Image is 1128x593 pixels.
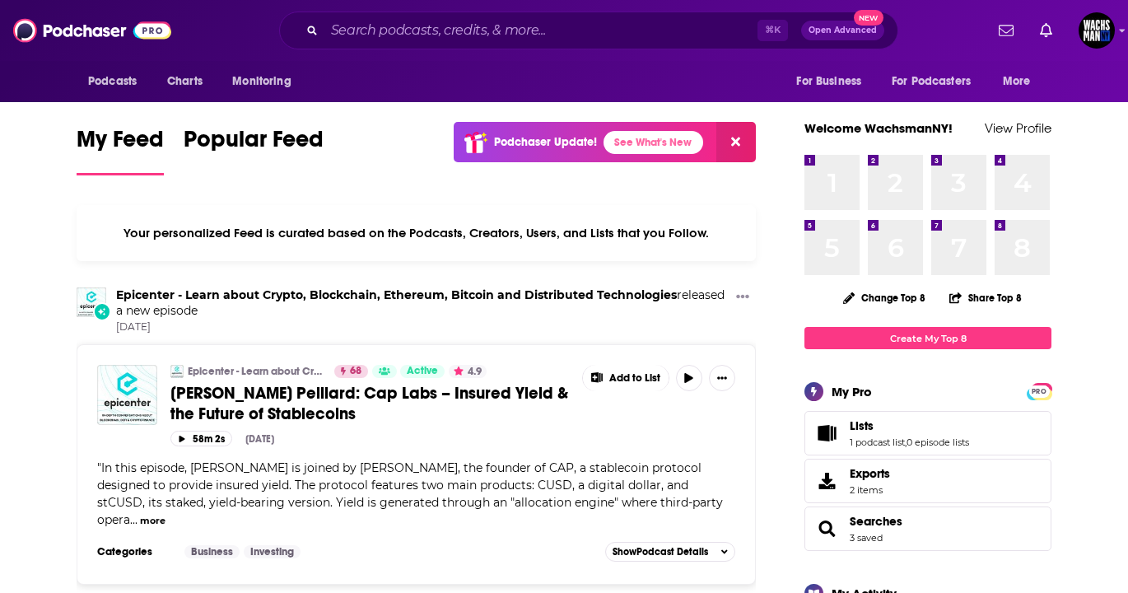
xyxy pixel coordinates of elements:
button: Share Top 8 [949,282,1023,314]
span: ⌘ K [757,20,788,41]
span: Popular Feed [184,125,324,163]
a: Epicenter - Learn about Crypto, Blockchain, Ethereum, Bitcoin and Distributed Technologies [116,287,677,302]
a: Create My Top 8 [804,327,1051,349]
span: Lists [804,411,1051,455]
button: ShowPodcast Details [605,542,735,562]
img: User Profile [1079,12,1115,49]
img: Podchaser - Follow, Share and Rate Podcasts [13,15,171,46]
span: My Feed [77,125,164,163]
span: Active [407,363,438,380]
a: 1 podcast list [850,437,905,448]
button: Show More Button [583,365,669,391]
span: Exports [810,469,843,493]
a: See What's New [604,131,703,154]
a: Show notifications dropdown [992,16,1020,44]
button: open menu [785,66,882,97]
img: Epicenter - Learn about Crypto, Blockchain, Ethereum, Bitcoin and Distributed Technologies [170,365,184,378]
div: New Episode [93,302,111,320]
button: Show profile menu [1079,12,1115,49]
a: Show notifications dropdown [1033,16,1059,44]
a: 68 [334,365,368,378]
button: Change Top 8 [833,287,935,308]
button: open menu [221,66,312,97]
a: Exports [804,459,1051,503]
a: Charts [156,66,212,97]
a: 0 episode lists [907,437,969,448]
img: Epicenter - Learn about Crypto, Blockchain, Ethereum, Bitcoin and Distributed Technologies [77,287,106,317]
span: More [1003,70,1031,93]
h3: Categories [97,545,171,558]
span: , [905,437,907,448]
button: 58m 2s [170,431,232,446]
span: Charts [167,70,203,93]
span: In this episode, [PERSON_NAME] is joined by [PERSON_NAME], the founder of CAP, a stablecoin proto... [97,460,723,527]
span: [DATE] [116,320,729,334]
span: Show Podcast Details [613,546,708,558]
span: 2 items [850,484,890,496]
a: Lists [810,422,843,445]
a: 3 saved [850,532,883,544]
button: 4.9 [449,365,487,378]
span: New [854,10,883,26]
span: For Business [796,70,861,93]
span: Searches [804,507,1051,551]
span: PRO [1029,385,1049,398]
button: open menu [991,66,1051,97]
span: For Podcasters [892,70,971,93]
span: Exports [850,466,890,481]
a: Investing [244,545,301,558]
div: Your personalized Feed is curated based on the Podcasts, Creators, Users, and Lists that you Follow. [77,205,756,261]
a: PRO [1029,385,1049,397]
div: [DATE] [245,433,274,445]
img: Benjamin Sarquis Peillard: Cap Labs – Insured Yield & the Future of Stablecoins [97,365,157,425]
div: Search podcasts, credits, & more... [279,12,898,49]
a: Epicenter - Learn about Crypto, Blockchain, Ethereum, Bitcoin and Distributed Technologies [188,365,324,378]
span: ... [130,512,138,527]
button: more [140,514,165,528]
a: [PERSON_NAME] Peillard: Cap Labs – Insured Yield & the Future of Stablecoins [170,383,571,424]
span: 68 [350,363,361,380]
h3: released a new episode [116,287,729,319]
button: Show More Button [709,365,735,391]
button: Open AdvancedNew [801,21,884,40]
a: Searches [850,514,902,529]
span: Add to List [609,372,660,385]
a: Business [184,545,240,558]
span: Lists [850,418,874,433]
a: Active [400,365,445,378]
a: Lists [850,418,969,433]
button: open menu [881,66,995,97]
a: Welcome WachsmanNY! [804,120,953,136]
span: Monitoring [232,70,291,93]
button: open menu [77,66,158,97]
a: View Profile [985,120,1051,136]
div: My Pro [832,384,872,399]
input: Search podcasts, credits, & more... [324,17,757,44]
span: Podcasts [88,70,137,93]
button: Show More Button [729,287,756,308]
a: Searches [810,517,843,540]
span: Open Advanced [809,26,877,35]
span: Logged in as WachsmanNY [1079,12,1115,49]
p: Podchaser Update! [494,135,597,149]
a: My Feed [77,125,164,175]
span: " [97,460,723,527]
span: [PERSON_NAME] Peillard: Cap Labs – Insured Yield & the Future of Stablecoins [170,383,568,424]
a: Popular Feed [184,125,324,175]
